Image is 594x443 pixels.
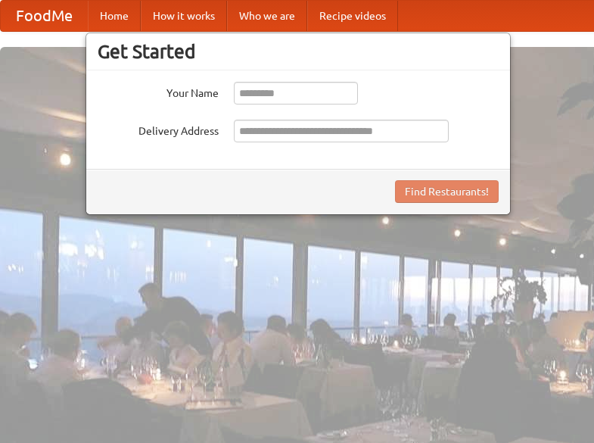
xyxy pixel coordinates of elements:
[98,120,219,139] label: Delivery Address
[98,82,219,101] label: Your Name
[141,1,227,31] a: How it works
[1,1,88,31] a: FoodMe
[395,180,499,203] button: Find Restaurants!
[307,1,398,31] a: Recipe videos
[98,40,499,63] h3: Get Started
[227,1,307,31] a: Who we are
[88,1,141,31] a: Home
